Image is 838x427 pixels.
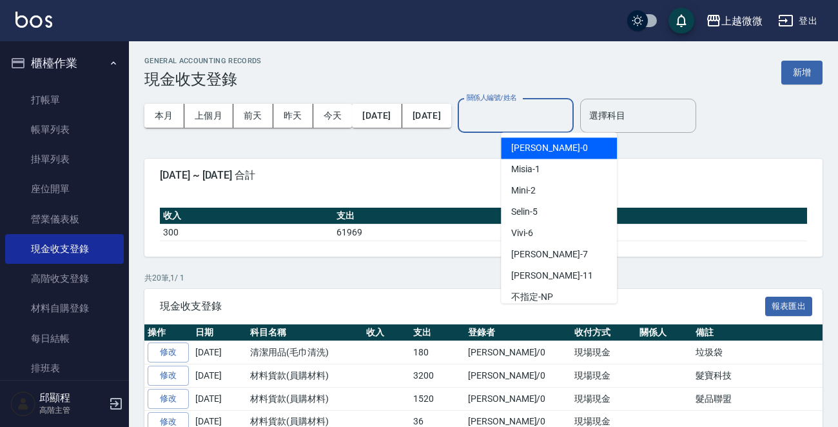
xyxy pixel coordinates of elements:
td: 61969 [333,224,561,241]
th: 登錄者 [465,324,571,341]
th: 支出 [333,208,561,224]
th: 科目名稱 [247,324,363,341]
a: 修改 [148,343,189,362]
span: Misia -1 [511,163,540,176]
span: Vivi -6 [511,226,533,240]
td: 300 [160,224,333,241]
a: 材料自購登錄 [5,293,124,323]
a: 每日結帳 [5,324,124,353]
button: 上越微微 [701,8,768,34]
label: 關係人編號/姓名 [467,93,517,103]
span: 現金收支登錄 [160,300,765,313]
a: 修改 [148,389,189,409]
a: 帳單列表 [5,115,124,144]
td: [PERSON_NAME]/0 [465,364,571,388]
th: 收付方式 [571,324,636,341]
a: 修改 [148,366,189,386]
span: 不指定 -NP [511,290,553,304]
a: 高階收支登錄 [5,264,124,293]
p: 高階主管 [39,404,105,416]
a: 掛單列表 [5,144,124,174]
span: Mini -2 [511,184,536,197]
div: 上越微微 [721,13,763,29]
td: [DATE] [192,364,247,388]
td: 材料貨款(員購材料) [247,387,363,410]
button: [DATE] [352,104,402,128]
td: 3200 [410,364,465,388]
a: 營業儀表板 [5,204,124,234]
button: 前天 [233,104,273,128]
button: [DATE] [402,104,451,128]
img: Person [10,391,36,417]
a: 座位開單 [5,174,124,204]
button: 登出 [773,9,823,33]
span: [DATE] ~ [DATE] 合計 [160,169,807,182]
p: 共 20 筆, 1 / 1 [144,272,823,284]
button: 報表匯出 [765,297,813,317]
td: 材料貨款(員購材料) [247,364,363,388]
a: 報表匯出 [765,299,813,312]
h2: GENERAL ACCOUNTING RECORDS [144,57,262,65]
span: Selin -5 [511,205,538,219]
button: 今天 [313,104,353,128]
td: [DATE] [192,341,247,364]
th: 收入 [363,324,410,341]
th: 操作 [144,324,192,341]
a: 打帳單 [5,85,124,115]
button: 本月 [144,104,184,128]
img: Logo [15,12,52,28]
td: 180 [410,341,465,364]
button: 櫃檯作業 [5,46,124,80]
td: -61669 [561,224,807,241]
th: 支出 [410,324,465,341]
td: [PERSON_NAME]/0 [465,341,571,364]
td: [DATE] [192,387,247,410]
th: 合計 [561,208,807,224]
td: 現場現金 [571,364,636,388]
td: 現場現金 [571,341,636,364]
td: [PERSON_NAME]/0 [465,387,571,410]
td: 現場現金 [571,387,636,410]
span: [PERSON_NAME] -11 [511,269,592,283]
span: [PERSON_NAME] -0 [511,141,587,155]
td: 1520 [410,387,465,410]
button: save [668,8,694,34]
span: [PERSON_NAME] -7 [511,248,587,261]
h5: 邱顯程 [39,392,105,404]
td: 清潔用品(毛巾清洗) [247,341,363,364]
button: 新增 [781,61,823,84]
a: 現金收支登錄 [5,234,124,264]
h3: 現金收支登錄 [144,70,262,88]
a: 排班表 [5,353,124,383]
button: 昨天 [273,104,313,128]
th: 日期 [192,324,247,341]
th: 關係人 [636,324,692,341]
th: 收入 [160,208,333,224]
button: 上個月 [184,104,233,128]
a: 新增 [781,66,823,78]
